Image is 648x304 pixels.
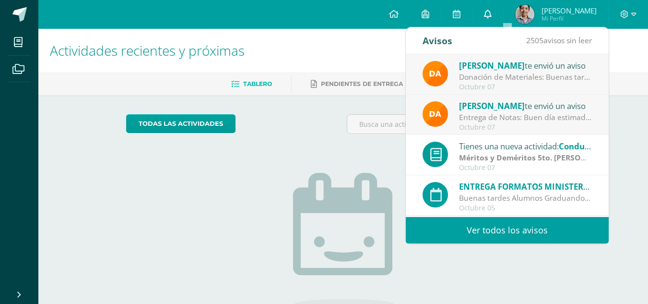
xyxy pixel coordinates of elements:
div: Octubre 07 [459,83,592,91]
span: Pendientes de entrega [321,80,403,87]
img: f9d34ca01e392badc01b6cd8c48cabbd.png [423,101,448,127]
span: avisos sin leer [526,35,592,46]
div: Entrega de Notas: Buen día estimados padres de familia de V Bachillerato, por este medio les enví... [459,112,592,123]
div: te envió un aviso [459,59,592,72]
span: Mi Perfil [542,14,597,23]
div: Buenas tardes Alumnos Graduandos: Atentamente se les solicita leer con deternimiento lo siguiente... [459,193,592,204]
span: ENTREGA FORMATOS MINISTERIALES P.S. [459,181,621,192]
span: [PERSON_NAME] [459,100,525,111]
div: para el día [459,180,592,193]
a: Ver todos los avisos [406,217,609,243]
input: Busca una actividad próxima aquí... [347,115,560,134]
div: Octubre 07 [459,164,592,172]
span: Tablero [243,80,272,87]
img: c7c993653dffdda4c3c1da247eb6d492.png [515,5,534,24]
div: Tienes una nueva actividad: [459,140,592,152]
a: todas las Actividades [126,114,236,133]
span: Conducta [559,141,597,152]
div: Avisos [423,27,452,54]
span: Actividades recientes y próximas [50,41,245,60]
div: | Zona [459,152,592,163]
span: 2505 [526,35,543,46]
div: Octubre 07 [459,123,592,132]
div: Octubre 05 [459,204,592,212]
a: Tablero [231,76,272,92]
img: f9d34ca01e392badc01b6cd8c48cabbd.png [423,61,448,86]
div: Donación de Materiales: Buenas tardes estimados padres de familia, por este medio les envío un co... [459,72,592,83]
span: [PERSON_NAME] [542,6,597,15]
span: [PERSON_NAME] [459,60,525,71]
a: Pendientes de entrega [311,76,403,92]
div: te envió un aviso [459,99,592,112]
